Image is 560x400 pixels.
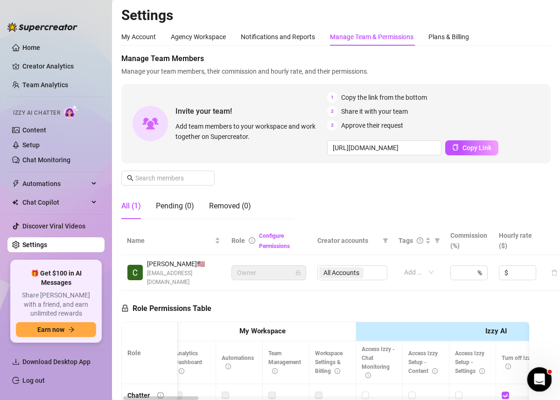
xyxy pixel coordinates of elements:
span: Workspace Settings & Billing [315,350,343,374]
button: Earn nowarrow-right [16,322,96,337]
span: filter [433,234,442,248]
th: Role [122,322,178,384]
span: Chat Copilot [22,195,89,210]
strong: My Workspace [239,327,286,335]
span: Access Izzy Setup - Settings [455,350,485,374]
span: Earn now [37,326,64,333]
span: [PERSON_NAME] 🇺🇸 [147,259,220,269]
div: Agency Workspace [171,32,226,42]
span: info-circle [272,368,278,374]
span: [EMAIL_ADDRESS][DOMAIN_NAME] [147,269,220,287]
div: Plans & Billing [428,32,469,42]
div: Pending (0) [156,200,194,212]
a: Home [22,44,40,51]
span: info-circle [225,364,231,369]
span: copy [452,144,459,151]
span: lock [295,270,301,276]
span: question-circle [417,237,423,244]
h5: Role Permissions Table [121,303,211,314]
span: Turn off Izzy [502,355,533,370]
th: Hourly rate ($) [493,227,542,255]
span: info-circle [505,364,511,369]
span: lock [121,304,129,312]
div: All (1) [121,200,141,212]
div: Manage Team & Permissions [330,32,413,42]
span: Manage your team members, their commission and hourly rate, and their permissions. [121,66,551,76]
span: Tags [399,235,413,246]
button: Copy Link [445,140,498,155]
span: Access Izzy - Chat Monitoring [362,346,395,379]
span: thunderbolt [12,180,20,187]
span: Copy the link from the bottom [341,92,427,103]
h2: Settings [121,7,551,24]
span: 🎁 Get $100 in AI Messages [16,269,96,287]
a: Chat Monitoring [22,156,70,164]
a: Setup [22,141,40,149]
th: Commission (%) [445,227,493,255]
span: filter [383,238,388,243]
span: Team Management [268,350,301,374]
span: info-circle [335,368,340,374]
span: Name [127,235,213,246]
span: info-circle [179,368,184,374]
img: Chat Copilot [12,199,18,206]
span: download [12,358,20,366]
div: Notifications and Reports [241,32,315,42]
img: logo-BBDzfeDw.svg [7,22,77,32]
span: info-circle [157,392,164,399]
span: arrow-right [68,326,75,333]
input: Search members [135,173,202,183]
span: Creator accounts [317,235,379,246]
th: Name [121,227,226,255]
span: info-circle [365,372,371,378]
a: Team Analytics [22,81,68,89]
span: Access Izzy Setup - Content [408,350,438,374]
span: Izzy AI Chatter [13,109,60,117]
span: Share [PERSON_NAME] with a friend, and earn unlimited rewards [16,291,96,318]
span: 2 [327,106,337,117]
span: Owner [237,266,301,280]
span: search [127,175,133,181]
span: Analytics Dashboard [175,350,202,374]
a: Content [22,126,46,134]
span: info-circle [432,368,438,374]
span: info-circle [249,237,255,244]
span: Add team members to your workspace and work together on Supercreator. [175,121,323,142]
span: Automations [22,176,89,191]
div: My Account [121,32,156,42]
strong: Izzy AI [485,327,507,335]
img: AI Chatter [64,105,78,118]
a: Configure Permissions [259,233,290,249]
span: 1 [327,92,337,103]
span: Download Desktop App [22,358,91,366]
span: filter [434,238,440,243]
span: Copy Link [462,144,491,152]
a: Creator Analytics [22,59,97,74]
span: Approve their request [341,120,403,131]
span: Automations [222,355,254,370]
a: Discover Viral Videos [22,222,85,230]
span: info-circle [479,368,485,374]
span: filter [381,234,390,248]
a: Log out [22,377,45,384]
span: 3 [327,120,337,131]
img: Aura Snowe [127,265,143,280]
span: Invite your team! [175,105,327,117]
div: Removed (0) [209,200,251,212]
iframe: Intercom live chat [527,367,552,392]
span: Role [231,237,245,244]
span: Share it with your team [341,106,408,117]
span: Manage Team Members [121,53,551,64]
a: Settings [22,241,47,248]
